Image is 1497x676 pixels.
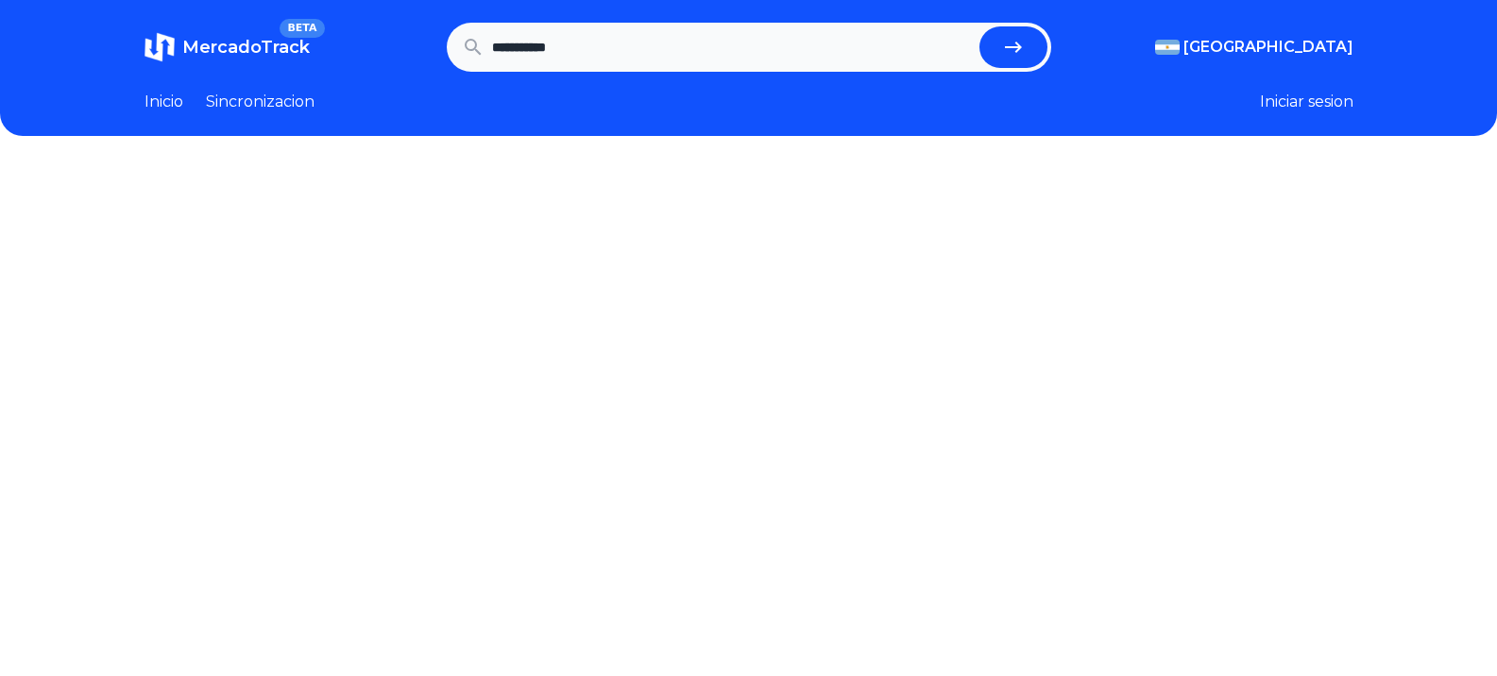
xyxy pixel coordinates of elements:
[280,19,324,38] span: BETA
[145,91,183,113] a: Inicio
[1155,36,1353,59] button: [GEOGRAPHIC_DATA]
[145,32,310,62] a: MercadoTrackBETA
[145,32,175,62] img: MercadoTrack
[1183,36,1353,59] span: [GEOGRAPHIC_DATA]
[1260,91,1353,113] button: Iniciar sesion
[206,91,315,113] a: Sincronizacion
[182,37,310,58] span: MercadoTrack
[1155,40,1180,55] img: Argentina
